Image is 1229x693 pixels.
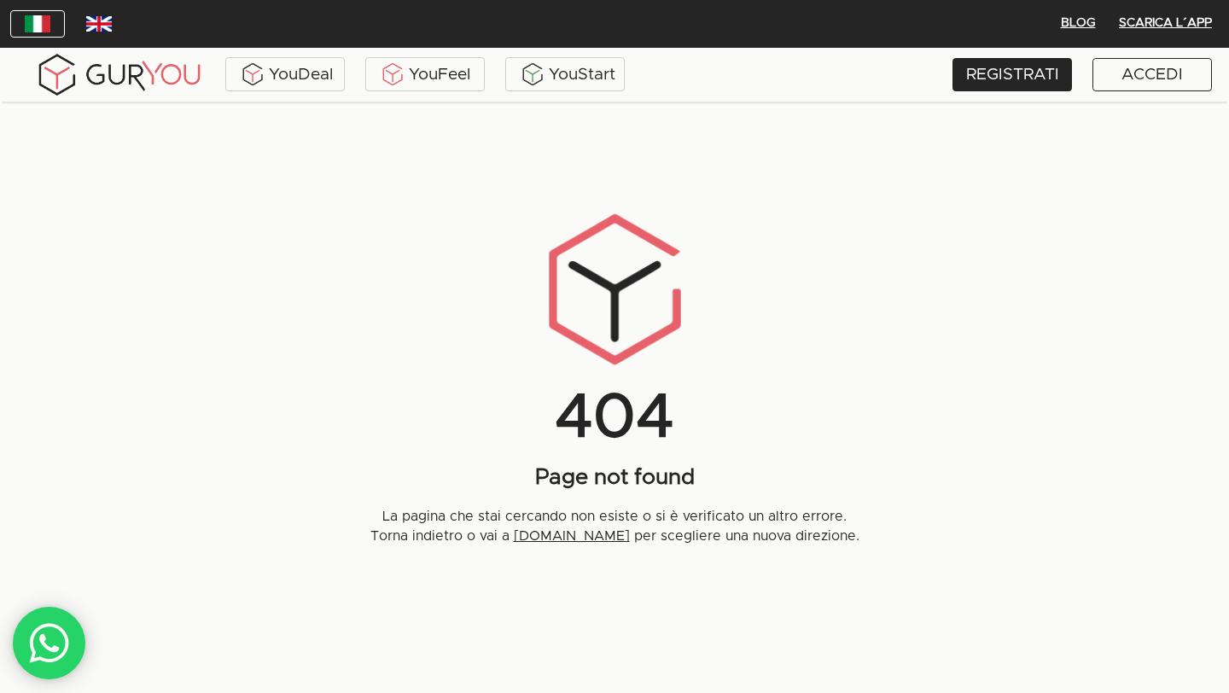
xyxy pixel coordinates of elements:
p: Page not found [535,463,695,494]
span: BLOG [1057,13,1098,34]
p: La pagina che stai cercando non esiste o si è verificato un altro errore. [382,507,847,527]
div: YouDeal [230,61,341,87]
img: wDv7cRK3VHVvwAAACV0RVh0ZGF0ZTpjcmVhdGUAMjAxOC0wMy0yNVQwMToxNzoxMiswMDowMGv4vjwAAAAldEVYdGRhdGU6bW... [86,16,112,32]
span: Scarica l´App [1119,13,1212,34]
a: REGISTRATI [952,58,1072,91]
img: xnXU5z5mxyBKEbiI6KeYicsJyCKiTCvDdx3XkJyyfiZxUQzOIEoLGFOn3KQbaTbF0lvR40B8gUcpxpycE2n7UEQFmCmYIQ5oj... [529,204,700,375]
a: ACCEDI [1092,58,1212,91]
div: YouStart [510,61,620,87]
a: YouDeal [225,57,345,91]
button: BLOG [1051,10,1105,38]
div: YouFeel [370,61,481,87]
a: YouFeel [365,57,485,91]
button: Scarica l´App [1112,10,1219,38]
p: 404 [555,375,674,463]
a: [DOMAIN_NAME] [514,529,630,543]
img: italy.83948c3f.jpg [25,15,50,32]
img: ALVAdSatItgsAAAAAElFTkSuQmCC [240,61,265,87]
p: Torna indietro o vai a per scegliere una nuova direzione. [370,527,859,546]
img: gyLogo01.5aaa2cff.png [34,51,205,98]
img: BxzlDwAAAAABJRU5ErkJggg== [520,61,545,87]
img: whatsAppIcon.04b8739f.svg [28,622,71,665]
a: YouStart [505,57,625,91]
img: KDuXBJLpDstiOJIlCPq11sr8c6VfEN1ke5YIAoPlCPqmrDPlQeIQgHlNqkP7FCiAKJQRHlC7RCaiHTHAlEEQLmFuo+mIt2xQB... [380,61,405,87]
